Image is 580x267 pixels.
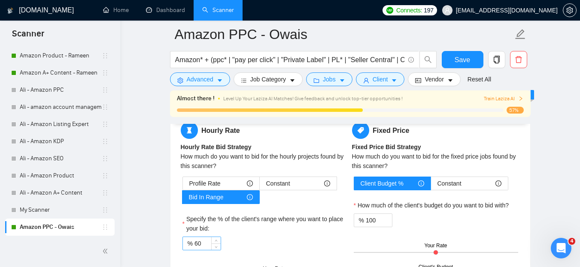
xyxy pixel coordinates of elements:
[366,214,392,227] input: How much of the client's budget do you want to bid with?
[444,7,450,13] span: user
[223,96,403,102] span: Level Up Your Laziza AI Matches! Give feedback and unlock top-tier opportunities !
[177,77,183,84] span: setting
[5,167,115,184] li: Ali - Amazon Product
[5,133,115,150] li: Ali - Amazon KDP
[455,54,470,65] span: Save
[518,96,523,101] span: right
[442,51,483,68] button: Save
[217,77,223,84] span: caret-down
[489,56,505,63] span: copy
[424,6,433,15] span: 197
[352,122,369,139] span: tag
[175,24,513,45] input: Scanner name...
[20,116,102,133] a: Ali - Amazon Listing Expert
[189,177,221,190] span: Profile Rate
[419,51,437,68] button: search
[437,177,462,190] span: Constant
[20,167,102,184] a: Ali - Amazon Product
[102,224,109,231] span: holder
[102,207,109,213] span: holder
[408,57,414,63] span: info-circle
[361,177,404,190] span: Client Budget %
[396,6,422,15] span: Connects:
[234,72,303,86] button: barsJob Categorycaret-down
[518,91,530,98] span: New
[468,75,491,84] a: Reset All
[187,75,213,84] span: Advanced
[5,184,115,201] li: Ali - Amazon A+ Content
[202,6,234,14] a: searchScanner
[563,7,576,14] span: setting
[563,3,577,17] button: setting
[177,94,215,103] span: Almost there !
[5,219,115,236] li: Amazon PPC - Owais
[510,51,527,68] button: delete
[408,72,460,86] button: idcardVendorcaret-down
[102,155,109,162] span: holder
[484,95,523,103] span: Train Laziza AI
[568,238,575,245] span: 4
[247,194,253,200] span: info-circle
[181,152,349,171] div: How much do you want to bid for the hourly projects found by this scanner?
[313,77,319,84] span: folder
[214,238,219,243] span: up
[495,180,501,186] span: info-circle
[102,52,109,59] span: holder
[20,219,102,236] a: Amazon PPC - Owais
[20,184,102,201] a: Ali - Amazon A+ Content
[356,72,405,86] button: userClientcaret-down
[415,77,421,84] span: idcard
[5,47,115,64] li: Amazon Product - Rameen
[103,6,129,14] a: homeHome
[447,77,453,84] span: caret-down
[20,133,102,150] a: Ali - Amazon KDP
[181,122,198,139] span: hourglass
[515,29,526,40] span: edit
[102,247,111,255] span: double-left
[324,180,330,186] span: info-circle
[420,56,436,63] span: search
[5,99,115,116] li: Ali - amazon account management
[250,75,286,84] span: Job Category
[5,116,115,133] li: Ali - Amazon Listing Expert
[425,75,443,84] span: Vendor
[194,237,221,250] input: Specify the % of the client's range where you want to place your bid:
[5,27,51,45] span: Scanner
[352,122,520,139] h5: Fixed Price
[214,244,219,249] span: down
[352,144,421,150] b: Fixed Price Bid Strategy
[102,104,109,111] span: holder
[20,47,102,64] a: Amazon Product - Rameen
[102,138,109,145] span: holder
[488,51,505,68] button: copy
[170,72,230,86] button: settingAdvancedcaret-down
[20,150,102,167] a: Ali - Amazon SEO
[289,77,295,84] span: caret-down
[354,201,509,210] label: How much of the client's budget do you want to bid with?
[102,121,109,128] span: holder
[363,77,369,84] span: user
[181,144,252,150] b: Hourly Rate Bid Strategy
[211,243,221,250] span: Decrease Value
[181,122,349,139] h5: Hourly Rate
[20,201,102,219] a: My Scanner
[146,6,185,14] a: dashboardDashboard
[175,54,404,65] input: Search Freelance Jobs...
[386,7,393,14] img: upwork-logo.png
[5,150,115,167] li: Ali - Amazon SEO
[102,189,109,196] span: holder
[247,180,253,186] span: info-circle
[102,69,109,76] span: holder
[189,191,224,204] span: Bid In Range
[182,214,347,233] label: Specify the % of the client's range where you want to place your bid:
[507,107,524,114] span: 57%
[418,180,424,186] span: info-circle
[20,81,102,99] a: Ali - Amazon PPC
[102,172,109,179] span: holder
[352,152,520,171] div: How much do you want to bid for the fixed price jobs found by this scanner?
[102,87,109,93] span: holder
[373,75,388,84] span: Client
[7,4,13,18] img: logo
[5,81,115,99] li: Ali - Amazon PPC
[563,7,577,14] a: setting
